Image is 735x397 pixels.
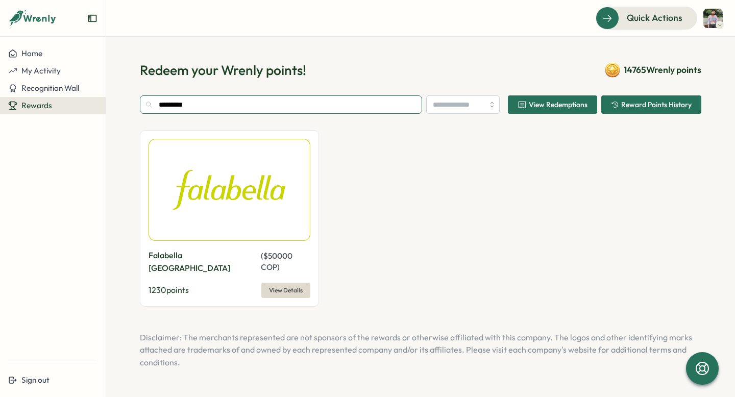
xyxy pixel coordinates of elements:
span: Quick Actions [627,11,682,24]
span: My Activity [21,66,61,76]
h1: Redeem your Wrenly points! [140,61,306,79]
button: Expand sidebar [87,13,97,23]
button: View Redemptions [508,95,597,114]
span: 14765 Wrenly points [624,63,701,77]
button: View Details [261,283,310,298]
span: ( $ 50000 COP ) [261,251,292,272]
span: 1230 points [149,285,189,295]
p: Disclaimer: The merchants represented are not sponsors of the rewards or otherwise affiliated wit... [140,331,701,369]
img: Carlos Cifuentes [703,9,723,28]
span: Sign out [21,375,50,385]
span: View Redemptions [529,101,587,108]
span: Rewards [21,101,52,110]
button: Quick Actions [596,7,697,29]
span: Reward Points History [621,101,692,108]
span: Recognition Wall [21,83,79,93]
span: Home [21,48,42,58]
button: Reward Points History [601,95,701,114]
p: Falabella [GEOGRAPHIC_DATA] [149,249,259,275]
img: Falabella Colombia [149,139,310,241]
span: View Details [269,283,303,297]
